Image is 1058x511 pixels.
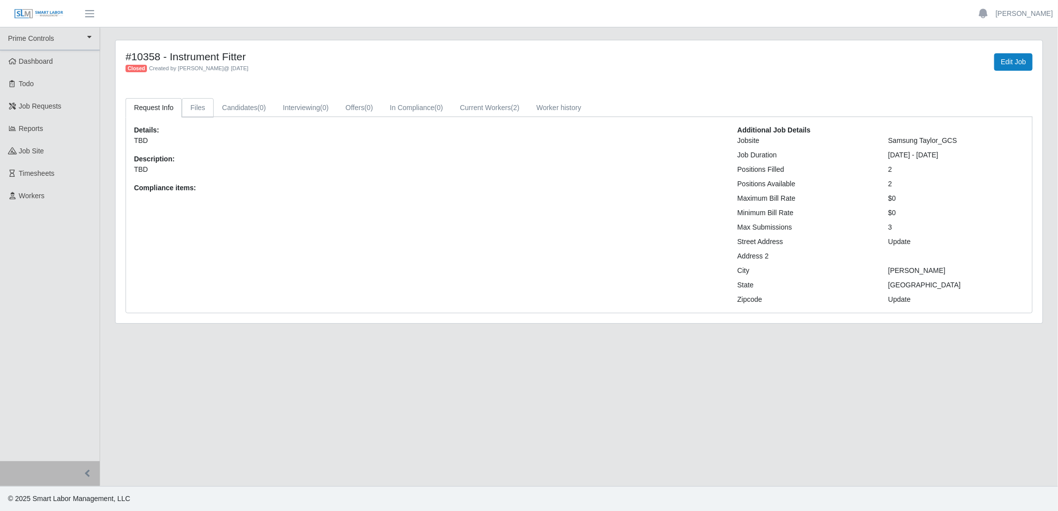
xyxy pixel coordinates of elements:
span: Todo [19,80,34,88]
a: Candidates [214,98,274,118]
div: Minimum Bill Rate [730,208,881,218]
div: 2 [881,179,1032,189]
b: Compliance items: [134,184,196,192]
div: [PERSON_NAME] [881,265,1032,276]
b: Description: [134,155,175,163]
div: 2 [881,164,1032,175]
div: [DATE] - [DATE] [881,150,1032,160]
span: Reports [19,125,43,132]
a: In Compliance [382,98,452,118]
span: Dashboard [19,57,53,65]
span: Workers [19,192,45,200]
img: SLM Logo [14,8,64,19]
span: (0) [365,104,373,112]
span: job site [19,147,44,155]
div: City [730,265,881,276]
a: Offers [337,98,382,118]
span: Timesheets [19,169,55,177]
div: [GEOGRAPHIC_DATA] [881,280,1032,290]
span: (0) [320,104,329,112]
div: $0 [881,193,1032,204]
div: Maximum Bill Rate [730,193,881,204]
a: Current Workers [451,98,528,118]
a: Edit Job [994,53,1033,71]
div: Positions Available [730,179,881,189]
div: Max Submissions [730,222,881,233]
a: Interviewing [274,98,337,118]
div: Update [881,294,1032,305]
p: TBD [134,164,722,175]
div: Jobsite [730,135,881,146]
p: TBD [134,135,722,146]
div: Positions Filled [730,164,881,175]
span: © 2025 Smart Labor Management, LLC [8,495,130,503]
div: 3 [881,222,1032,233]
div: $0 [881,208,1032,218]
span: (0) [434,104,443,112]
span: (0) [258,104,266,112]
a: Request Info [126,98,182,118]
a: Worker history [528,98,590,118]
span: Job Requests [19,102,62,110]
div: State [730,280,881,290]
b: Additional Job Details [737,126,810,134]
span: Closed [126,65,147,73]
div: Street Address [730,237,881,247]
div: Update [881,237,1032,247]
span: Created by [PERSON_NAME] @ [DATE] [149,65,249,71]
a: Files [182,98,214,118]
a: [PERSON_NAME] [996,8,1053,19]
span: Samsung Taylor_GCS [888,136,957,144]
div: Zipcode [730,294,881,305]
div: Job Duration [730,150,881,160]
b: Details: [134,126,159,134]
div: Address 2 [730,251,881,261]
span: (2) [511,104,520,112]
h4: #10358 - Instrument Fitter [126,50,649,63]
